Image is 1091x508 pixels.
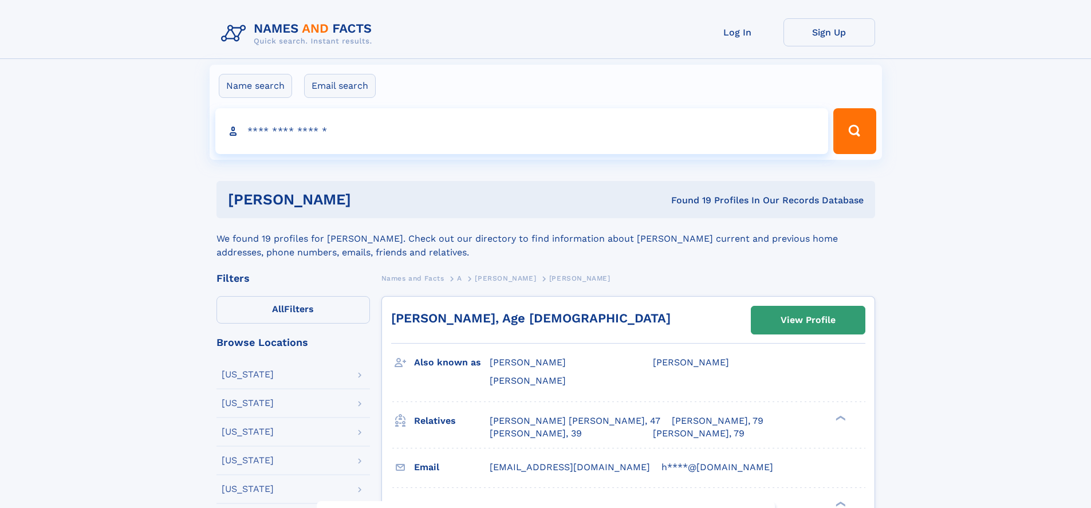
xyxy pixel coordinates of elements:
[272,304,284,314] span: All
[222,456,274,465] div: [US_STATE]
[457,274,462,282] span: A
[490,415,660,427] a: [PERSON_NAME] [PERSON_NAME], 47
[549,274,611,282] span: [PERSON_NAME]
[228,192,511,207] h1: [PERSON_NAME]
[457,271,462,285] a: A
[511,194,864,207] div: Found 19 Profiles In Our Records Database
[219,74,292,98] label: Name search
[653,357,729,368] span: [PERSON_NAME]
[751,306,865,334] a: View Profile
[475,271,536,285] a: [PERSON_NAME]
[783,18,875,46] a: Sign Up
[692,18,783,46] a: Log In
[781,307,836,333] div: View Profile
[490,375,566,386] span: [PERSON_NAME]
[653,427,745,440] a: [PERSON_NAME], 79
[216,218,875,259] div: We found 19 profiles for [PERSON_NAME]. Check out our directory to find information about [PERSON...
[304,74,376,98] label: Email search
[216,273,370,283] div: Filters
[833,108,876,154] button: Search Button
[833,414,846,422] div: ❯
[381,271,444,285] a: Names and Facts
[216,18,381,49] img: Logo Names and Facts
[833,500,846,507] div: ❯
[215,108,829,154] input: search input
[216,337,370,348] div: Browse Locations
[672,415,763,427] a: [PERSON_NAME], 79
[222,485,274,494] div: [US_STATE]
[490,357,566,368] span: [PERSON_NAME]
[490,462,650,472] span: [EMAIL_ADDRESS][DOMAIN_NAME]
[414,353,490,372] h3: Also known as
[391,311,671,325] a: [PERSON_NAME], Age [DEMOGRAPHIC_DATA]
[222,427,274,436] div: [US_STATE]
[414,458,490,477] h3: Email
[490,427,582,440] a: [PERSON_NAME], 39
[222,399,274,408] div: [US_STATE]
[216,296,370,324] label: Filters
[222,370,274,379] div: [US_STATE]
[414,411,490,431] h3: Relatives
[475,274,536,282] span: [PERSON_NAME]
